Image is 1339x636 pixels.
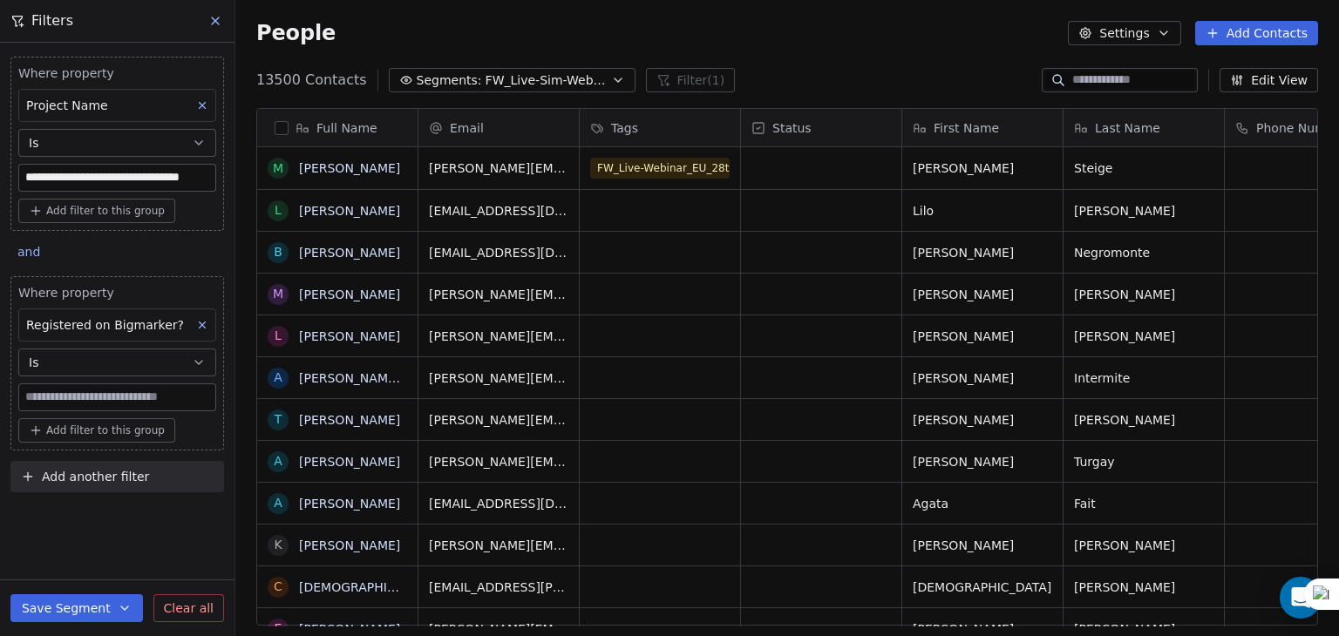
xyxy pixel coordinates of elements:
[580,109,740,146] div: Tags
[429,453,568,470] span: [PERSON_NAME][EMAIL_ADDRESS][DOMAIN_NAME]
[316,119,377,137] span: Full Name
[1074,495,1213,512] span: Fait
[299,580,539,594] a: [DEMOGRAPHIC_DATA][PERSON_NAME]
[934,119,999,137] span: First Name
[299,161,400,175] a: [PERSON_NAME]
[913,369,1052,387] span: [PERSON_NAME]
[913,578,1052,596] span: [DEMOGRAPHIC_DATA]
[646,68,736,92] button: Filter(1)
[429,328,568,345] span: [PERSON_NAME][EMAIL_ADDRESS][PERSON_NAME][DOMAIN_NAME]
[257,109,418,146] div: Full Name
[1074,328,1213,345] span: [PERSON_NAME]
[274,578,282,596] div: C
[913,244,1052,261] span: [PERSON_NAME]
[299,538,400,552] a: [PERSON_NAME]
[913,286,1052,303] span: [PERSON_NAME]
[273,285,283,303] div: M
[275,201,282,220] div: L
[275,327,282,345] div: L
[299,204,400,218] a: [PERSON_NAME]
[429,578,568,596] span: [EMAIL_ADDRESS][PERSON_NAME][DOMAIN_NAME]
[1074,286,1213,303] span: [PERSON_NAME]
[274,369,282,387] div: A
[429,244,568,261] span: [EMAIL_ADDRESS][DOMAIN_NAME]
[299,413,400,427] a: [PERSON_NAME]
[611,119,638,137] span: Tags
[275,410,282,429] div: T
[1074,537,1213,554] span: [PERSON_NAME]
[429,202,568,220] span: [EMAIL_ADDRESS][DOMAIN_NAME]
[1095,119,1160,137] span: Last Name
[1074,244,1213,261] span: Negromonte
[274,243,282,261] div: B
[274,494,282,512] div: A
[299,288,400,301] a: [PERSON_NAME]
[913,453,1052,470] span: [PERSON_NAME]
[913,537,1052,554] span: [PERSON_NAME]
[274,452,282,470] div: A
[299,371,460,385] a: [PERSON_NAME] Intermite
[429,537,568,554] span: [PERSON_NAME][EMAIL_ADDRESS][PERSON_NAME][DOMAIN_NAME]
[299,497,400,511] a: [PERSON_NAME]
[299,455,400,469] a: [PERSON_NAME]
[913,495,1052,512] span: Agata
[418,109,579,146] div: Email
[299,329,400,343] a: [PERSON_NAME]
[913,159,1052,177] span: [PERSON_NAME]
[256,20,336,46] span: People
[913,202,1052,220] span: Lilo
[1074,369,1213,387] span: Intermite
[1068,21,1180,45] button: Settings
[1064,109,1224,146] div: Last Name
[486,71,608,90] span: FW_Live-Sim-Webinar-18 Sept-[GEOGRAPHIC_DATA]
[1074,453,1213,470] span: Turgay
[429,159,568,177] span: [PERSON_NAME][EMAIL_ADDRESS][PERSON_NAME][DOMAIN_NAME]
[913,328,1052,345] span: [PERSON_NAME]
[1074,202,1213,220] span: [PERSON_NAME]
[1074,159,1213,177] span: Steige
[1074,578,1213,596] span: [PERSON_NAME]
[273,159,283,178] div: M
[429,495,568,512] span: [EMAIL_ADDRESS][DOMAIN_NAME]
[590,158,730,179] span: FW_Live-Webinar_EU_28thAugust'25
[256,70,367,91] span: 13500 Contacts
[902,109,1063,146] div: First Name
[1195,21,1318,45] button: Add Contacts
[913,411,1052,429] span: [PERSON_NAME]
[299,246,400,260] a: [PERSON_NAME]
[299,622,400,636] a: [PERSON_NAME]
[1280,577,1322,619] div: Open Intercom Messenger
[429,411,568,429] span: [PERSON_NAME][EMAIL_ADDRESS][PERSON_NAME][DOMAIN_NAME]
[1220,68,1318,92] button: Edit View
[772,119,812,137] span: Status
[741,109,901,146] div: Status
[257,147,418,626] div: grid
[274,536,282,554] div: K
[429,286,568,303] span: [PERSON_NAME][EMAIL_ADDRESS][PERSON_NAME][DOMAIN_NAME]
[450,119,484,137] span: Email
[1074,411,1213,429] span: [PERSON_NAME]
[429,369,568,387] span: [PERSON_NAME][EMAIL_ADDRESS][DOMAIN_NAME]
[417,71,482,90] span: Segments:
